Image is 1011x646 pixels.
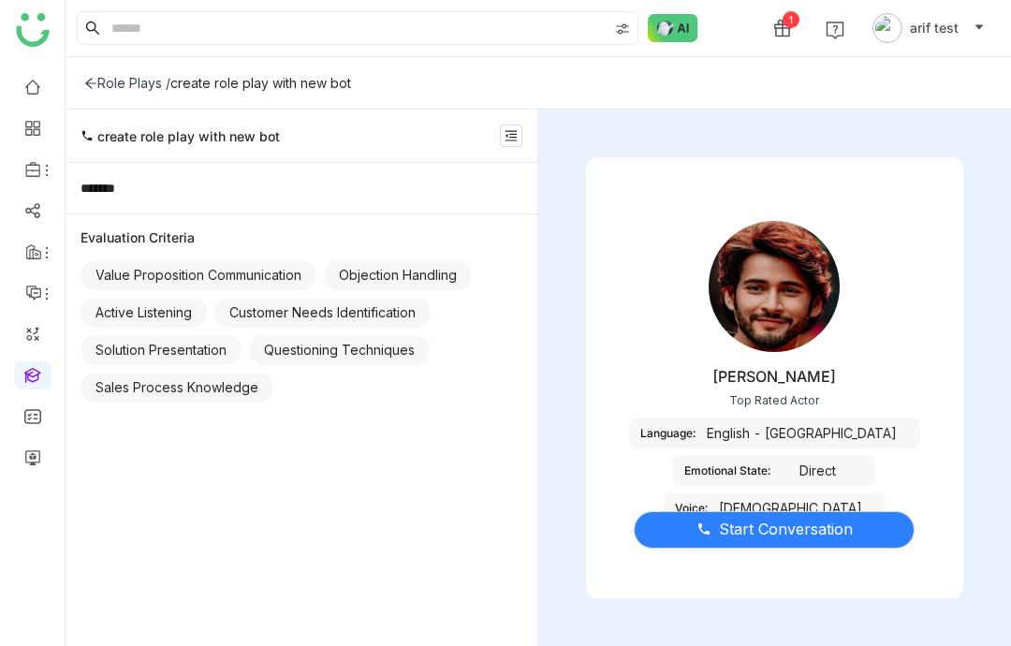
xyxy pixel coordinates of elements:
button: arif test [869,13,989,43]
div: Evaluation Criteria [81,229,522,245]
div: Active Listening [81,298,207,328]
div: create role play with new bot [170,75,351,91]
img: search-type.svg [615,22,630,37]
div: Language: [640,426,696,440]
img: avatar [872,13,902,43]
div: Role Plays / [84,75,170,91]
div: Emotional State: [684,463,770,477]
div: Top Rated Actor [729,393,819,407]
span: Start Conversation [719,518,853,541]
img: 6891e6b463e656570aba9a5a [709,221,840,352]
div: Sales Process Knowledge [81,373,273,403]
span: arif test [910,18,959,38]
div: Value Proposition Communication [81,260,316,290]
div: Questioning Techniques [249,335,430,365]
img: ask-buddy-normal.svg [648,14,698,42]
img: logo [16,13,50,47]
div: Objection Handling [324,260,472,290]
div: Solution Presentation [81,335,242,365]
img: help.svg [826,21,844,39]
div: 1 [783,11,799,28]
button: Start Conversation [634,511,915,549]
div: [PERSON_NAME] [712,367,836,386]
span: create role play with new bot [97,128,280,144]
div: Customer Needs Identification [214,298,431,328]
